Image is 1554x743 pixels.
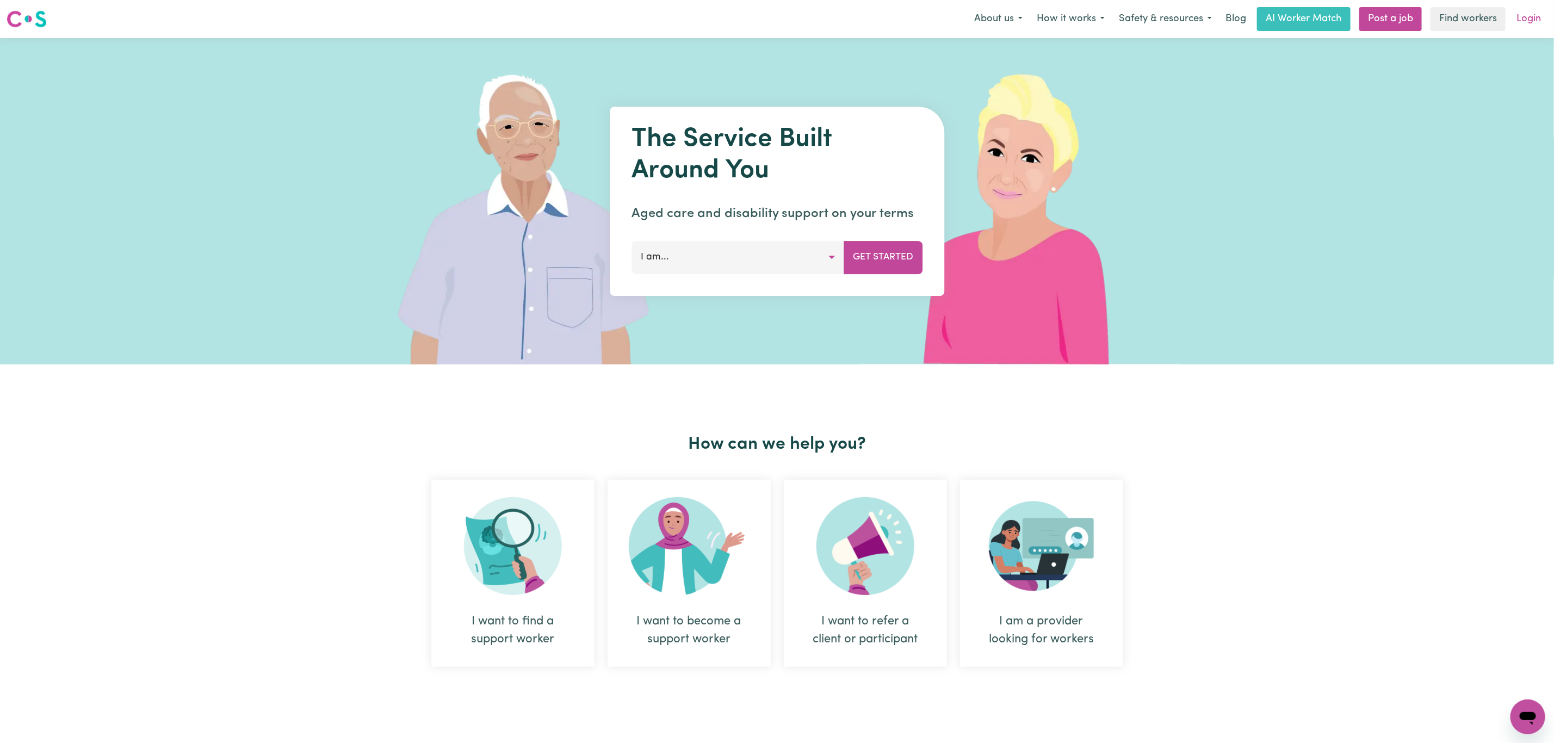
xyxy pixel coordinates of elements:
[1112,8,1219,30] button: Safety & resources
[634,612,745,648] div: I want to become a support worker
[1510,699,1545,734] iframe: Button to launch messaging window, conversation in progress
[1219,7,1253,31] a: Blog
[7,9,47,29] img: Careseekers logo
[7,7,47,32] a: Careseekers logo
[1431,7,1506,31] a: Find workers
[960,480,1123,667] div: I am a provider looking for workers
[1510,7,1547,31] a: Login
[986,612,1097,648] div: I am a provider looking for workers
[631,124,923,187] h1: The Service Built Around You
[431,480,595,667] div: I want to find a support worker
[784,480,947,667] div: I want to refer a client or participant
[425,434,1130,455] h2: How can we help you?
[631,204,923,224] p: Aged care and disability support on your terms
[1359,7,1422,31] a: Post a job
[989,497,1094,595] img: Provider
[629,497,750,595] img: Become Worker
[967,8,1030,30] button: About us
[810,612,921,648] div: I want to refer a client or participant
[1030,8,1112,30] button: How it works
[608,480,771,667] div: I want to become a support worker
[464,497,562,595] img: Search
[631,241,844,274] button: I am...
[457,612,568,648] div: I want to find a support worker
[1257,7,1351,31] a: AI Worker Match
[816,497,914,595] img: Refer
[844,241,923,274] button: Get Started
